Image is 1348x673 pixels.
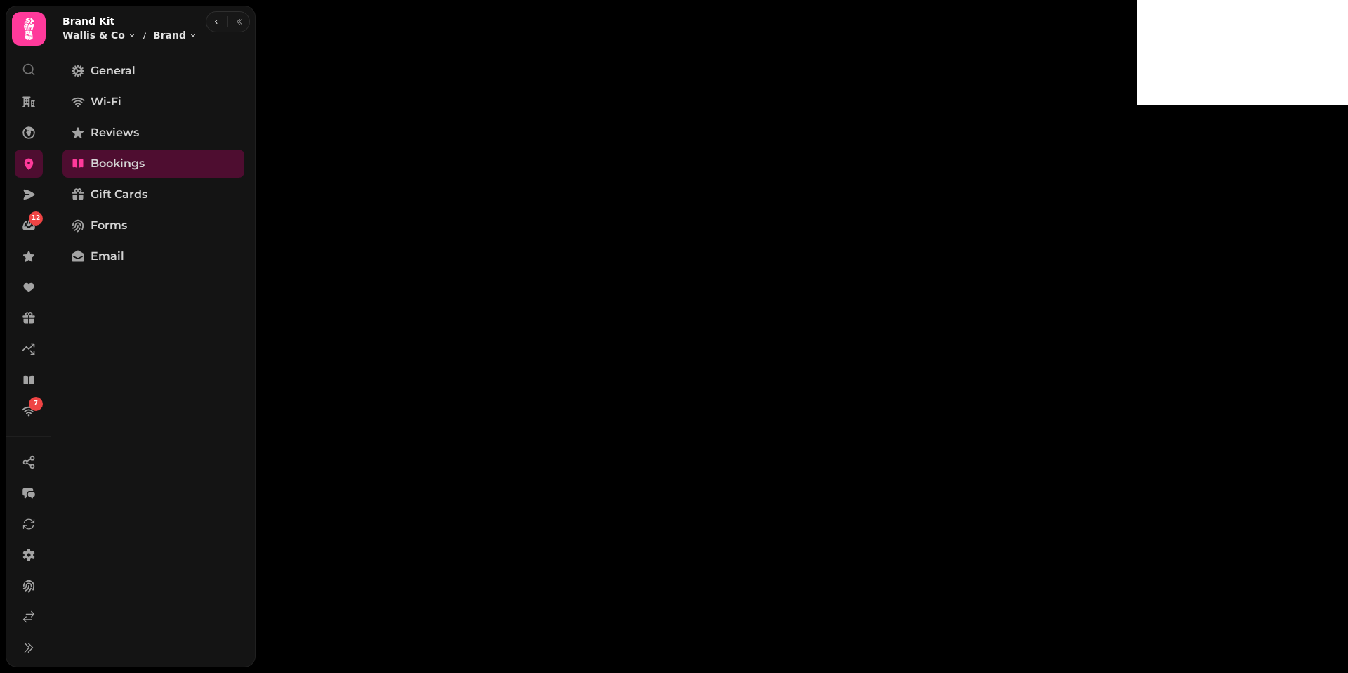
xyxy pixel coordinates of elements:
[267,48,333,59] label: Use brand kit
[91,63,136,79] span: General
[802,72,830,86] p: [URL]
[34,399,38,409] span: 7
[62,119,244,147] a: Reviews
[91,124,139,141] span: Reviews
[62,57,244,85] a: General
[62,150,244,178] a: Bookings
[91,93,121,110] span: Wi-Fi
[497,11,560,45] h2: Preview
[91,248,124,265] span: Email
[32,214,41,223] span: 12
[62,181,244,209] a: Gift Cards
[62,242,244,270] a: Email
[15,397,43,425] a: 7
[62,88,244,116] a: Wi-Fi
[51,51,256,667] nav: Tabs
[247,11,301,31] h2: Design
[278,70,324,87] p: Select...
[91,186,147,203] span: Gift Cards
[978,21,1045,35] div: Open Preview
[1090,14,1118,42] button: toggle-phone
[1060,14,1088,42] button: toggle-phone
[15,211,43,240] a: 12
[91,217,127,234] span: Forms
[969,11,1055,45] a: Open Preview
[62,211,244,240] a: Forms
[686,53,758,70] p: 9:41
[91,155,145,172] span: Bookings
[672,95,946,660] iframe: branding-frame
